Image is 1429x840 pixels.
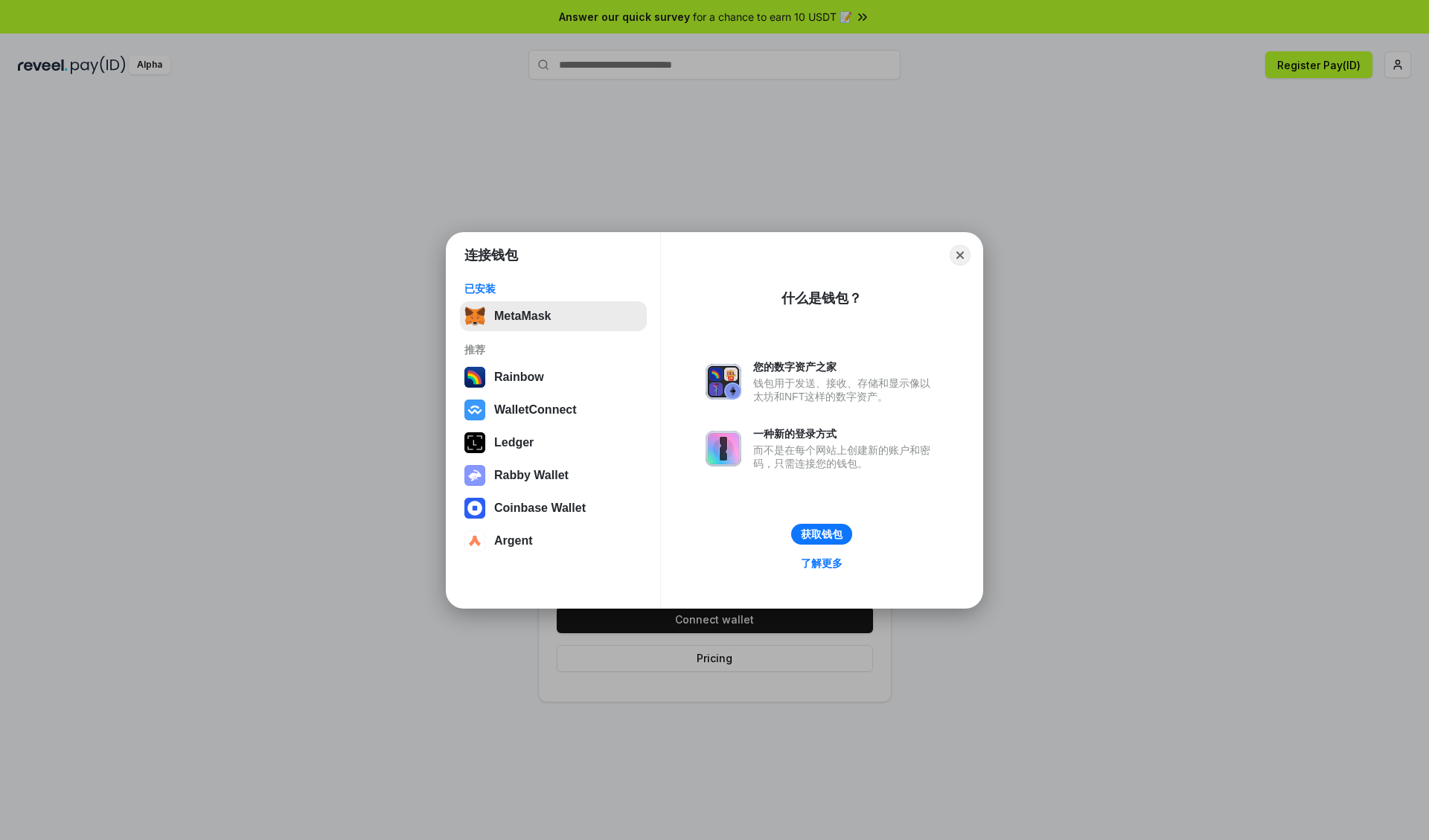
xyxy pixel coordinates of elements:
[781,289,862,307] div: 什么是钱包？
[494,469,569,482] div: Rabby Wallet
[460,428,647,458] button: Ledger
[706,431,741,467] img: svg+xml,%3Csvg%20xmlns%3D%22http%3A%2F%2Fwww.w3.org%2F2000%2Fsvg%22%20fill%3D%22none%22%20viewBox...
[753,443,938,470] div: 而不是在每个网站上创建新的账户和密码，只需连接您的钱包。
[753,376,938,403] div: 钱包用于发送、接收、存储和显示像以太坊和NFT这样的数字资产。
[460,395,647,425] button: WalletConnect
[494,534,533,548] div: Argent
[460,493,647,523] button: Coinbase Wallet
[950,245,971,266] button: Close
[801,528,843,541] div: 获取钱包
[706,364,741,400] img: svg+xml,%3Csvg%20xmlns%3D%22http%3A%2F%2Fwww.w3.org%2F2000%2Fsvg%22%20fill%3D%22none%22%20viewBox...
[460,362,647,392] button: Rainbow
[494,371,544,384] div: Rainbow
[494,501,586,515] div: Coinbase Wallet
[494,310,551,323] div: MetaMask
[464,282,642,295] div: 已安装
[494,436,534,449] div: Ledger
[792,554,851,573] a: 了解更多
[464,465,485,486] img: svg+xml,%3Csvg%20xmlns%3D%22http%3A%2F%2Fwww.w3.org%2F2000%2Fsvg%22%20fill%3D%22none%22%20viewBox...
[801,557,843,570] div: 了解更多
[460,301,647,331] button: MetaMask
[460,526,647,556] button: Argent
[464,530,485,551] img: svg+xml,%3Csvg%20width%3D%2228%22%20height%3D%2228%22%20viewBox%3D%220%200%2028%2028%22%20fill%3D...
[464,400,485,420] img: svg+xml,%3Csvg%20width%3D%2228%22%20height%3D%2228%22%20viewBox%3D%220%200%2028%2028%22%20fill%3D...
[464,246,518,264] h1: 连接钱包
[464,432,485,453] img: svg+xml,%3Csvg%20xmlns%3D%22http%3A%2F%2Fwww.w3.org%2F2000%2Fsvg%22%20width%3D%2228%22%20height%3...
[494,403,577,417] div: WalletConnect
[753,427,938,440] div: 一种新的登录方式
[464,367,485,388] img: svg+xml,%3Csvg%20width%3D%22120%22%20height%3D%22120%22%20viewBox%3D%220%200%20120%20120%22%20fil...
[791,524,852,545] button: 获取钱包
[460,461,647,490] button: Rabby Wallet
[464,343,642,356] div: 推荐
[753,360,938,373] div: 您的数字资产之家
[464,306,485,327] img: svg+xml,%3Csvg%20fill%3D%22none%22%20height%3D%2233%22%20viewBox%3D%220%200%2035%2033%22%20width%...
[464,498,485,519] img: svg+xml,%3Csvg%20width%3D%2228%22%20height%3D%2228%22%20viewBox%3D%220%200%2028%2028%22%20fill%3D...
